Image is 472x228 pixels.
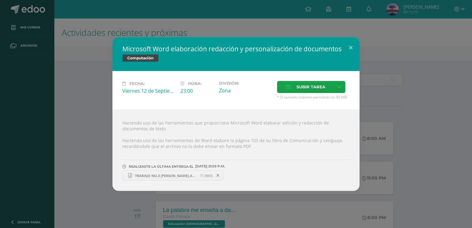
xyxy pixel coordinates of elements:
span: Hora: [188,81,201,86]
label: División: [219,81,272,86]
span: TRABAJO NO.3 [PERSON_NAME].docx [132,173,200,178]
span: REALIZASTE LA ÚLTIMA ENTREGA EL [129,164,194,169]
span: Subir tarea [297,81,325,93]
span: Remover entrega [213,172,223,179]
button: Close (Esc) [342,37,360,58]
div: Zona [219,87,272,94]
span: * El tamaño máximo permitido es 50 MB [277,95,350,100]
div: Viernes 12 de Septiembre [122,87,175,94]
span: 71.98KB [200,173,213,178]
span: Computación [122,54,158,62]
span: Fecha: [129,81,145,86]
div: Haciendo uso de las herramientas que proporciona Microsoft Word elaborar edición y redacción de d... [112,110,360,191]
a: TRABAJO NO.3 [PERSON_NAME].docx 71.98KB [122,170,224,181]
h2: Microsoft Word elaboración redacción y personalización de documentos [122,44,350,53]
div: 23:00 [180,87,214,94]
